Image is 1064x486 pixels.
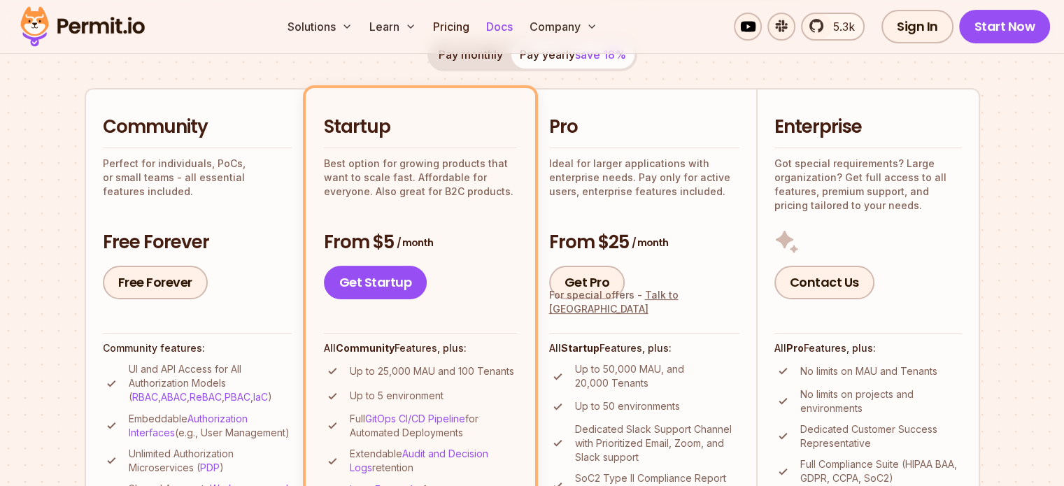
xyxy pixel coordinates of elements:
p: Dedicated Customer Success Representative [800,422,962,450]
p: Dedicated Slack Support Channel with Prioritized Email, Zoom, and Slack support [575,422,739,464]
a: Sign In [881,10,953,43]
a: Docs [481,13,518,41]
p: Up to 25,000 MAU and 100 Tenants [350,364,514,378]
p: Perfect for individuals, PoCs, or small teams - all essential features included. [103,157,292,199]
a: Get Startup [324,266,427,299]
a: ReBAC [190,391,222,403]
a: 5.3k [801,13,865,41]
h3: Free Forever [103,230,292,255]
p: Ideal for larger applications with enterprise needs. Pay only for active users, enterprise featur... [549,157,739,199]
p: Up to 5 environment [350,389,444,403]
strong: Startup [561,342,600,354]
div: For special offers - [549,288,739,316]
p: Extendable retention [350,447,517,475]
span: 5.3k [825,18,855,35]
a: PBAC [225,391,250,403]
h4: All Features, plus: [774,341,962,355]
h3: From $25 [549,230,739,255]
h2: Enterprise [774,115,962,140]
a: GitOps CI/CD Pipeline [365,413,465,424]
a: RBAC [132,391,158,403]
p: No limits on MAU and Tenants [800,364,937,378]
h2: Pro [549,115,739,140]
h4: All Features, plus: [324,341,517,355]
span: / month [397,236,433,250]
p: No limits on projects and environments [800,387,962,415]
a: Pricing [427,13,475,41]
a: Start Now [959,10,1051,43]
p: Best option for growing products that want to scale fast. Affordable for everyone. Also great for... [324,157,517,199]
a: Get Pro [549,266,625,299]
p: Full Compliance Suite (HIPAA BAA, GDPR, CCPA, SoC2) [800,457,962,485]
a: PDP [200,462,220,473]
h4: All Features, plus: [549,341,739,355]
button: Company [524,13,603,41]
strong: Community [336,342,395,354]
strong: Pro [786,342,804,354]
p: Unlimited Authorization Microservices ( ) [129,447,292,475]
button: Learn [364,13,422,41]
p: Got special requirements? Large organization? Get full access to all features, premium support, a... [774,157,962,213]
button: Pay monthly [430,41,511,69]
p: Up to 50,000 MAU, and 20,000 Tenants [575,362,739,390]
a: IaC [253,391,268,403]
button: Solutions [282,13,358,41]
a: Audit and Decision Logs [350,448,488,473]
p: UI and API Access for All Authorization Models ( , , , , ) [129,362,292,404]
h3: From $5 [324,230,517,255]
h2: Startup [324,115,517,140]
img: Permit logo [14,3,151,50]
a: Free Forever [103,266,208,299]
p: Up to 50 environments [575,399,680,413]
a: Contact Us [774,266,874,299]
a: ABAC [161,391,187,403]
h4: Community features: [103,341,292,355]
h2: Community [103,115,292,140]
p: Embeddable (e.g., User Management) [129,412,292,440]
a: Authorization Interfaces [129,413,248,438]
p: Full for Automated Deployments [350,412,517,440]
span: / month [632,236,668,250]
